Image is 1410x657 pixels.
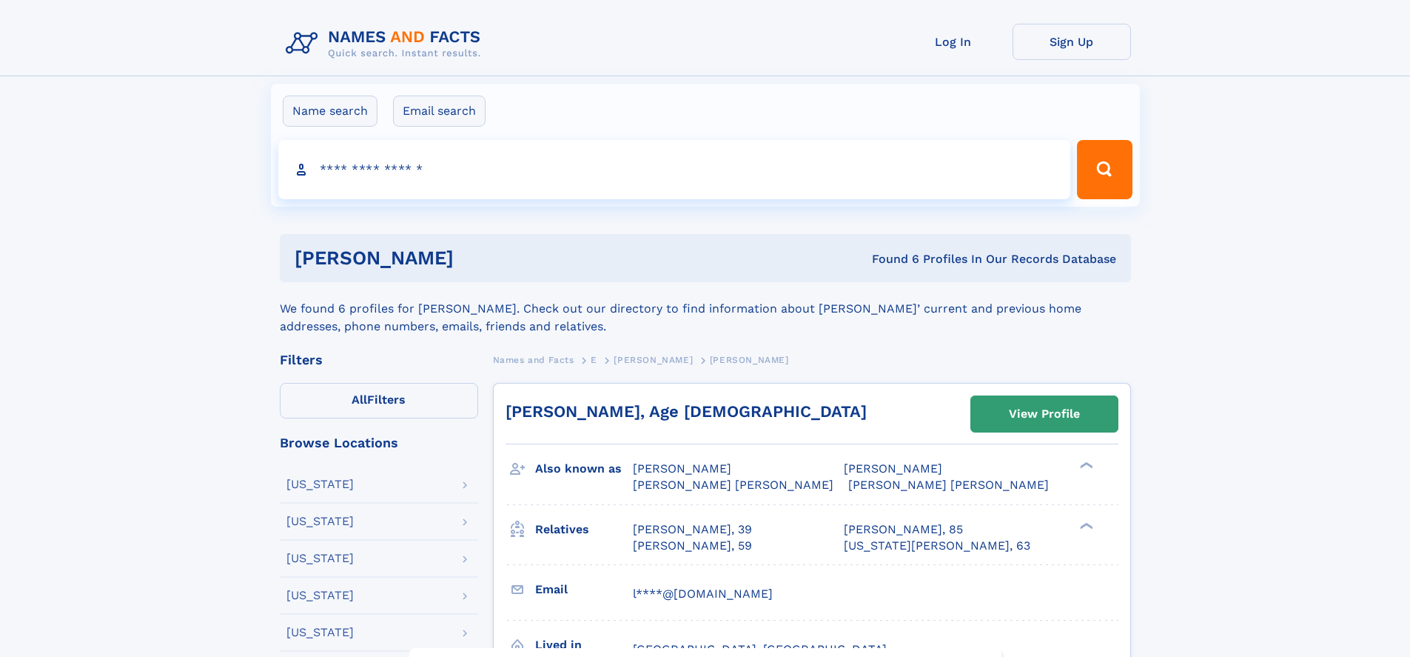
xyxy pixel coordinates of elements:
[280,436,478,450] div: Browse Locations
[1009,397,1080,431] div: View Profile
[894,24,1013,60] a: Log In
[280,383,478,418] label: Filters
[971,396,1118,432] a: View Profile
[535,456,633,481] h3: Also known as
[633,478,833,492] span: [PERSON_NAME] [PERSON_NAME]
[286,627,354,638] div: [US_STATE]
[591,350,597,369] a: E
[535,517,633,542] h3: Relatives
[1013,24,1131,60] a: Sign Up
[393,96,486,127] label: Email search
[844,521,963,538] a: [PERSON_NAME], 85
[614,350,693,369] a: [PERSON_NAME]
[278,140,1071,199] input: search input
[1076,461,1094,470] div: ❯
[848,478,1049,492] span: [PERSON_NAME] [PERSON_NAME]
[286,478,354,490] div: [US_STATE]
[280,353,478,367] div: Filters
[280,282,1131,336] div: We found 6 profiles for [PERSON_NAME]. Check out our directory to find information about [PERSON_...
[286,590,354,601] div: [US_STATE]
[1077,140,1132,199] button: Search Button
[280,24,493,64] img: Logo Names and Facts
[295,249,663,267] h1: [PERSON_NAME]
[614,355,693,365] span: [PERSON_NAME]
[844,538,1030,554] a: [US_STATE][PERSON_NAME], 63
[710,355,789,365] span: [PERSON_NAME]
[662,251,1116,267] div: Found 6 Profiles In Our Records Database
[633,521,752,538] a: [PERSON_NAME], 39
[506,402,867,421] a: [PERSON_NAME], Age [DEMOGRAPHIC_DATA]
[633,461,731,476] span: [PERSON_NAME]
[286,553,354,564] div: [US_STATE]
[633,642,887,656] span: [GEOGRAPHIC_DATA], [GEOGRAPHIC_DATA]
[633,538,752,554] a: [PERSON_NAME], 59
[283,96,377,127] label: Name search
[1076,521,1094,530] div: ❯
[535,577,633,602] h3: Email
[493,350,574,369] a: Names and Facts
[844,461,942,476] span: [PERSON_NAME]
[352,393,367,407] span: All
[286,516,354,527] div: [US_STATE]
[591,355,597,365] span: E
